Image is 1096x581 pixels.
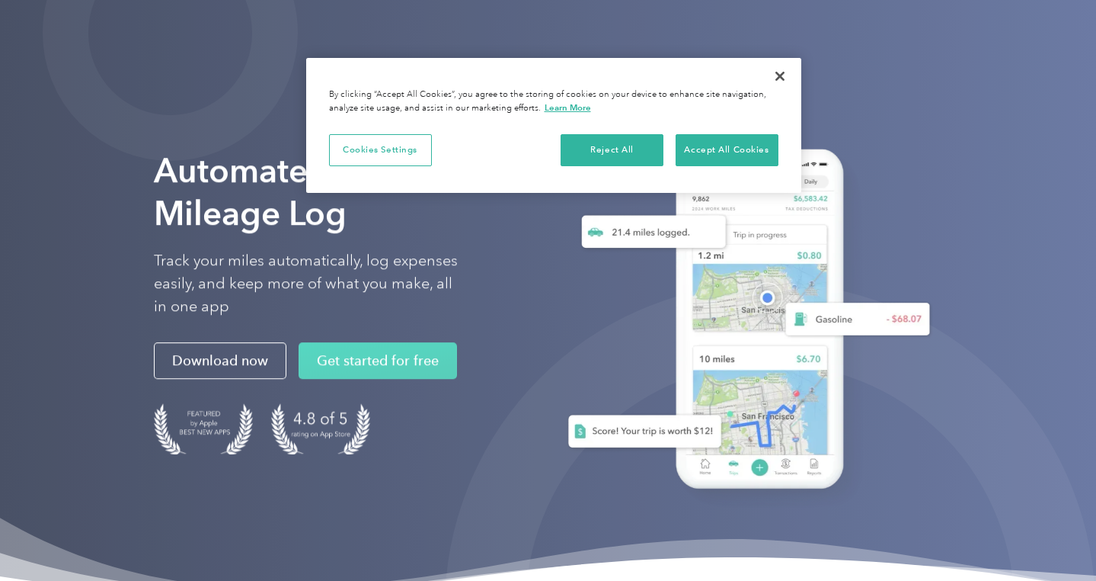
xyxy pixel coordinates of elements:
button: Reject All [561,134,663,166]
div: By clicking “Accept All Cookies”, you agree to the storing of cookies on your device to enhance s... [329,88,778,115]
p: Track your miles automatically, log expenses easily, and keep more of what you make, all in one app [154,250,459,319]
a: More information about your privacy, opens in a new tab [545,102,591,113]
a: Get started for free [299,343,457,380]
div: Cookie banner [306,58,801,193]
button: Accept All Cookies [676,134,778,166]
strong: Automate Your Mileage Log [154,150,385,233]
button: Cookies Settings [329,134,432,166]
div: Privacy [306,58,801,193]
button: Close [763,59,797,93]
img: Everlance, mileage tracker app, expense tracking app [544,133,942,512]
img: Badge for Featured by Apple Best New Apps [154,404,253,455]
a: Download now [154,343,286,380]
img: 4.9 out of 5 stars on the app store [271,404,370,455]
